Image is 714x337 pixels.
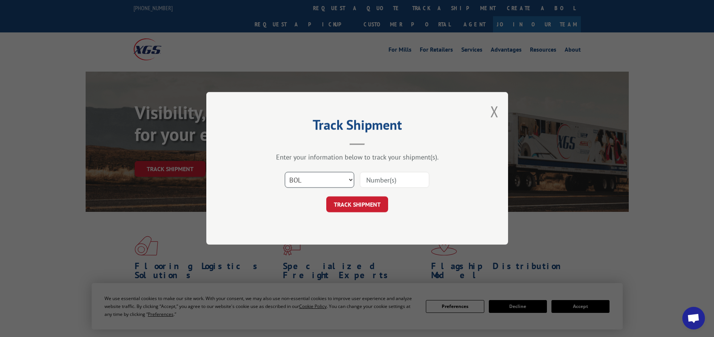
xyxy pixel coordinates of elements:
h2: Track Shipment [244,119,470,134]
button: Close modal [490,101,499,121]
div: Enter your information below to track your shipment(s). [244,153,470,162]
input: Number(s) [360,172,429,188]
div: Open chat [682,307,705,329]
button: TRACK SHIPMENT [326,197,388,213]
